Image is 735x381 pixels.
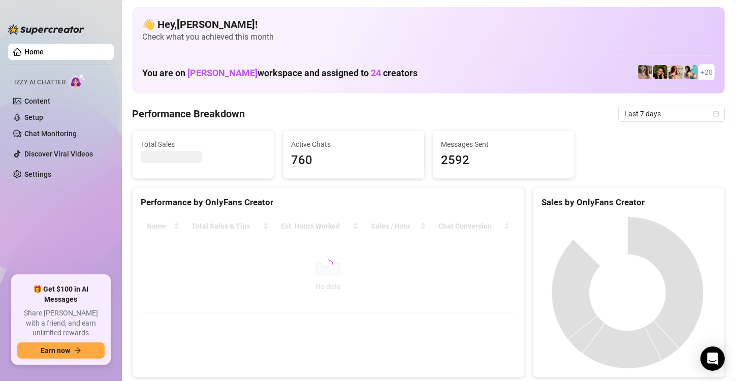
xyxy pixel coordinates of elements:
[142,17,715,31] h4: 👋 Hey, [PERSON_NAME] !
[24,130,77,138] a: Chat Monitoring
[24,150,93,158] a: Discover Viral Videos
[24,170,51,178] a: Settings
[17,342,105,359] button: Earn nowarrow-right
[17,284,105,304] span: 🎁 Get $100 in AI Messages
[41,346,70,355] span: Earn now
[668,65,683,79] img: North (@northnattfree)
[684,65,698,79] img: North (@northnattvip)
[142,68,418,79] h1: You are on workspace and assigned to creators
[17,308,105,338] span: Share [PERSON_NAME] with a friend, and earn unlimited rewards
[624,106,719,121] span: Last 7 days
[24,48,44,56] a: Home
[14,78,66,87] span: Izzy AI Chatter
[74,347,81,354] span: arrow-right
[291,139,416,150] span: Active Chats
[24,113,43,121] a: Setup
[638,65,652,79] img: emilylou (@emilyylouu)
[142,31,715,43] span: Check what you achieved this month
[441,151,566,170] span: 2592
[141,196,516,209] div: Performance by OnlyFans Creator
[441,139,566,150] span: Messages Sent
[132,107,245,121] h4: Performance Breakdown
[8,24,84,35] img: logo-BBDzfeDw.svg
[713,111,719,117] span: calendar
[653,65,667,79] img: playfuldimples (@playfuldimples)
[322,258,335,271] span: loading
[141,139,266,150] span: Total Sales
[700,67,713,78] span: + 20
[187,68,258,78] span: [PERSON_NAME]
[24,97,50,105] a: Content
[541,196,716,209] div: Sales by OnlyFans Creator
[70,74,85,88] img: AI Chatter
[700,346,725,371] div: Open Intercom Messenger
[291,151,416,170] span: 760
[371,68,381,78] span: 24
